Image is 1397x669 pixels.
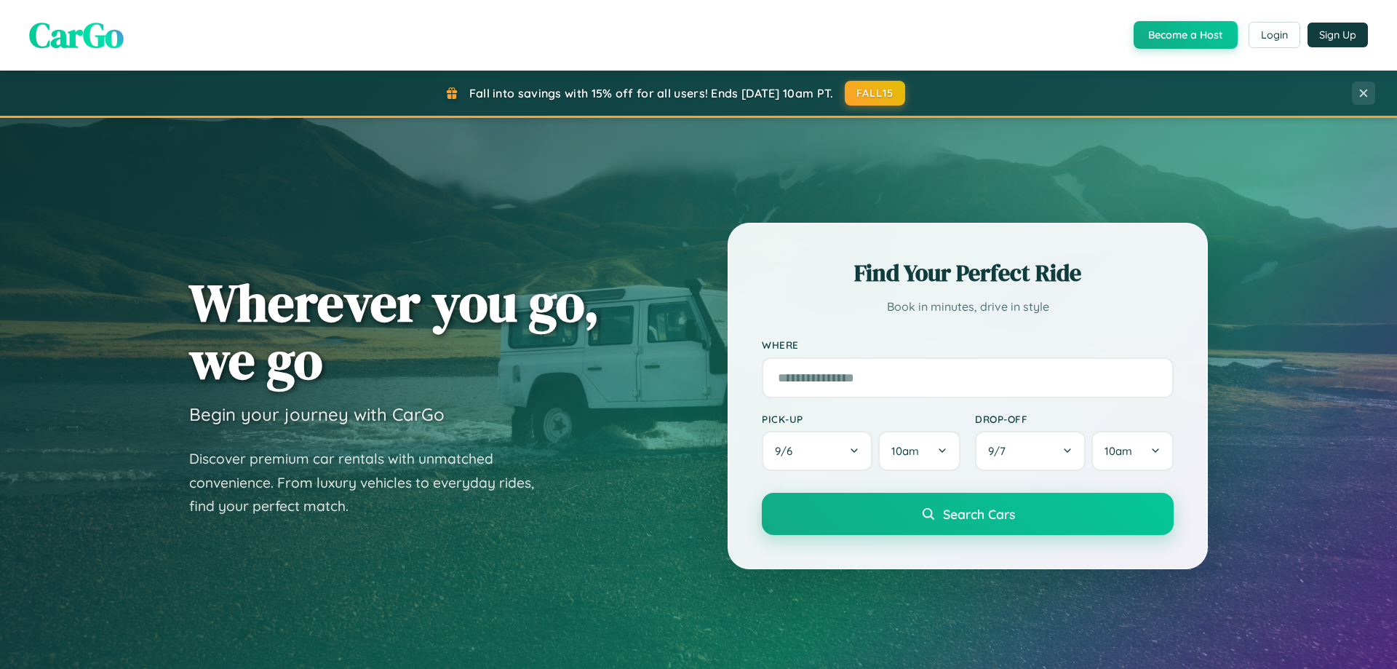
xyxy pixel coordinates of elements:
[762,493,1174,535] button: Search Cars
[891,444,919,458] span: 10am
[189,403,445,425] h3: Begin your journey with CarGo
[762,296,1174,317] p: Book in minutes, drive in style
[1249,22,1300,48] button: Login
[762,257,1174,289] h2: Find Your Perfect Ride
[762,413,960,425] label: Pick-up
[1134,21,1238,49] button: Become a Host
[878,431,960,471] button: 10am
[943,506,1015,522] span: Search Cars
[988,444,1013,458] span: 9 / 7
[189,447,553,518] p: Discover premium car rentals with unmatched convenience. From luxury vehicles to everyday rides, ...
[189,274,600,389] h1: Wherever you go, we go
[1105,444,1132,458] span: 10am
[762,339,1174,352] label: Where
[775,444,800,458] span: 9 / 6
[1308,23,1368,47] button: Sign Up
[975,431,1086,471] button: 9/7
[762,431,872,471] button: 9/6
[975,413,1174,425] label: Drop-off
[1091,431,1174,471] button: 10am
[845,81,906,106] button: FALL15
[29,11,124,59] span: CarGo
[469,86,834,100] span: Fall into savings with 15% off for all users! Ends [DATE] 10am PT.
